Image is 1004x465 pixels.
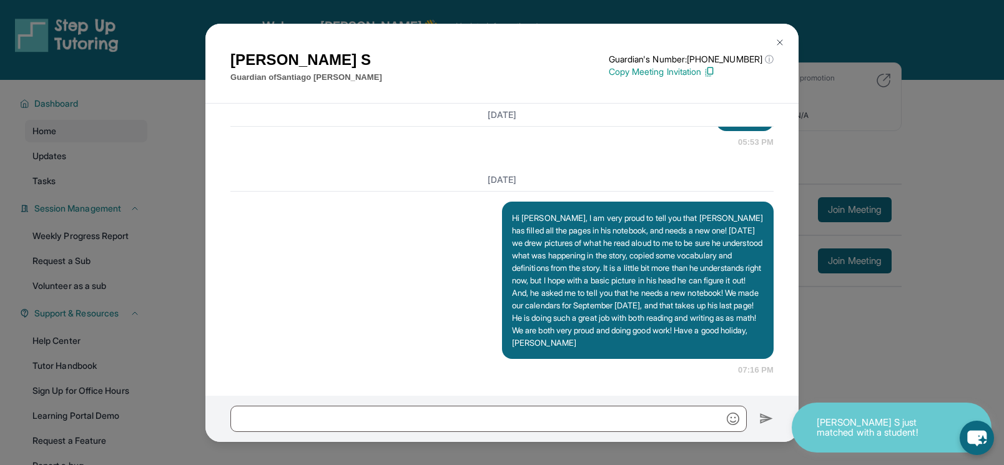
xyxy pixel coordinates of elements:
[609,53,774,66] p: Guardian's Number: [PHONE_NUMBER]
[738,136,774,149] span: 05:53 PM
[727,413,739,425] img: Emoji
[230,174,774,186] h3: [DATE]
[230,109,774,121] h3: [DATE]
[765,53,774,66] span: ⓘ
[230,71,382,84] p: Guardian of Santiago [PERSON_NAME]
[512,212,764,349] p: Hi [PERSON_NAME], I am very proud to tell you that [PERSON_NAME] has filled all the pages in his ...
[759,411,774,426] img: Send icon
[960,421,994,455] button: chat-button
[609,66,774,78] p: Copy Meeting Invitation
[704,66,715,77] img: Copy Icon
[817,418,942,438] p: [PERSON_NAME] S just matched with a student!
[738,364,774,376] span: 07:16 PM
[230,49,382,71] h1: [PERSON_NAME] S
[775,37,785,47] img: Close Icon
